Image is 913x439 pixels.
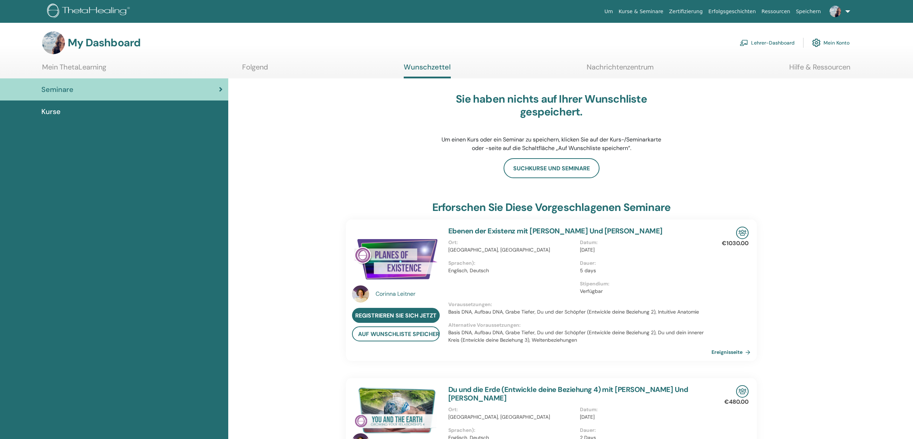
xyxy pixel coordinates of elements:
[242,63,268,77] a: Folgend
[68,36,141,49] h3: My Dashboard
[580,239,707,246] p: Datum :
[724,398,749,406] p: €480.00
[404,63,451,78] a: Wunschzettel
[580,259,707,267] p: Dauer :
[580,246,707,254] p: [DATE]
[736,227,749,239] img: In-Person Seminar
[740,35,795,51] a: Lehrer-Dashboard
[352,308,440,323] a: Registrieren Sie sich jetzt
[666,5,705,18] a: Zertifizierung
[736,385,749,398] img: In-Person Seminar
[448,267,576,274] p: Englisch, Deutsch
[740,40,748,46] img: chalkboard-teacher.svg
[448,406,576,413] p: Ort :
[587,63,654,77] a: Nachrichtenzentrum
[47,4,132,20] img: logo.png
[580,267,707,274] p: 5 days
[448,301,711,308] p: Voraussetzungen :
[722,239,749,248] p: €1030.00
[448,308,711,316] p: Basis DNA, Aufbau DNA, Grabe Tiefer, Du und der Schöpfer (Entwickle deine Beziehung 2), Intuitive...
[504,158,600,178] a: Suchkurse und Seminare
[448,239,576,246] p: Ort :
[42,63,106,77] a: Mein ThetaLearning
[41,84,73,95] span: Seminare
[580,413,707,421] p: [DATE]
[448,427,576,434] p: Sprachen) :
[432,201,671,214] h3: Erforschen Sie diese vorgeschlagenen Seminare
[448,226,663,236] a: Ebenen der Existenz mit [PERSON_NAME] Und [PERSON_NAME]
[448,246,576,254] p: [GEOGRAPHIC_DATA], [GEOGRAPHIC_DATA]
[580,288,707,295] p: Verfügbar
[789,63,850,77] a: Hilfe & Ressourcen
[448,385,688,403] a: Du und die Erde (Entwickle deine Beziehung 4) mit [PERSON_NAME] Und [PERSON_NAME]
[352,285,369,303] img: default.jpg
[812,35,850,51] a: Mein Konto
[580,280,707,288] p: Stipendium :
[812,37,821,49] img: cog.svg
[711,347,753,357] a: Ereignisseite
[352,227,440,288] img: Ebenen der Existenz
[580,406,707,413] p: Datum :
[41,106,61,117] span: Kurse
[376,290,442,298] a: Corinna Leitner
[616,5,666,18] a: Kurse & Seminare
[352,326,440,341] button: auf Wunschliste speichern
[793,5,824,18] a: Speichern
[42,31,65,54] img: default.jpg
[439,93,664,118] h3: Sie haben nichts auf Ihrer Wunschliste gespeichert.
[759,5,793,18] a: Ressourcen
[355,312,437,319] span: Registrieren Sie sich jetzt
[448,329,711,344] p: Basis DNA, Aufbau DNA, Grabe Tiefer, Du und der Schöpfer (Entwickle deine Beziehung 2), Du und de...
[580,427,707,434] p: Dauer :
[352,385,440,435] img: Du und die Erde (Entwickle deine Beziehung 4)
[448,413,576,421] p: [GEOGRAPHIC_DATA], [GEOGRAPHIC_DATA]
[448,259,576,267] p: Sprachen) :
[830,6,841,17] img: default.jpg
[448,321,711,329] p: Alternative Voraussetzungen :
[439,135,664,153] p: Um einen Kurs oder ein Seminar zu speichern, klicken Sie auf der Kurs-/Seminarkarte oder -seite a...
[705,5,759,18] a: Erfolgsgeschichten
[602,5,616,18] a: Um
